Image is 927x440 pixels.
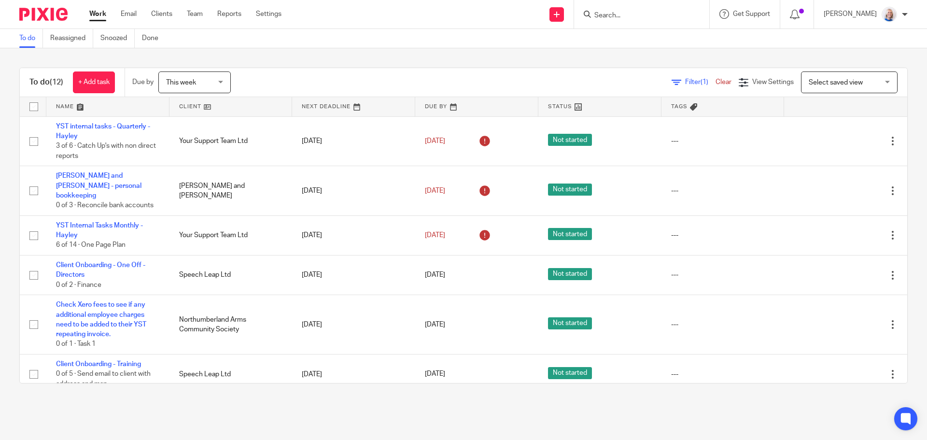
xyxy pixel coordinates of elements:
[671,369,775,379] div: ---
[73,71,115,93] a: + Add task
[292,116,415,166] td: [DATE]
[824,9,877,19] p: [PERSON_NAME]
[292,166,415,216] td: [DATE]
[425,187,445,194] span: [DATE]
[121,9,137,19] a: Email
[56,202,154,209] span: 0 of 3 · Reconcile bank accounts
[809,79,863,86] span: Select saved view
[56,371,151,388] span: 0 of 5 · Send email to client with address and map
[56,172,141,199] a: [PERSON_NAME] and [PERSON_NAME] - personal bookkeeping
[752,79,794,85] span: View Settings
[56,123,150,140] a: YST internal tasks - Quarterly - Hayley
[169,116,293,166] td: Your Support Team Ltd
[425,232,445,239] span: [DATE]
[89,9,106,19] a: Work
[50,78,63,86] span: (12)
[256,9,281,19] a: Settings
[593,12,680,20] input: Search
[548,317,592,329] span: Not started
[169,355,293,394] td: Speech Leap Ltd
[292,255,415,295] td: [DATE]
[716,79,731,85] a: Clear
[19,29,43,48] a: To do
[671,230,775,240] div: ---
[56,361,141,368] a: Client Onboarding - Training
[29,77,63,87] h1: To do
[425,321,445,328] span: [DATE]
[217,9,241,19] a: Reports
[56,301,146,338] a: Check Xero fees to see if any additional employee charges need to be added to their YST repeating...
[671,104,688,109] span: Tags
[548,367,592,379] span: Not started
[292,295,415,355] td: [DATE]
[548,268,592,280] span: Not started
[142,29,166,48] a: Done
[169,166,293,216] td: [PERSON_NAME] and [PERSON_NAME]
[19,8,68,21] img: Pixie
[548,184,592,196] span: Not started
[187,9,203,19] a: Team
[56,242,126,249] span: 6 of 14 · One Page Plan
[56,222,143,239] a: YST Internal Tasks Monthly - Hayley
[169,215,293,255] td: Your Support Team Ltd
[425,272,445,279] span: [DATE]
[292,215,415,255] td: [DATE]
[425,138,445,144] span: [DATE]
[425,371,445,378] span: [DATE]
[671,186,775,196] div: ---
[166,79,196,86] span: This week
[882,7,897,22] img: Low%20Res%20-%20Your%20Support%20Team%20-5.jpg
[169,255,293,295] td: Speech Leap Ltd
[548,228,592,240] span: Not started
[50,29,93,48] a: Reassigned
[100,29,135,48] a: Snoozed
[56,282,101,288] span: 0 of 2 · Finance
[733,11,770,17] span: Get Support
[56,262,145,278] a: Client Onboarding - One Off - Directors
[685,79,716,85] span: Filter
[548,134,592,146] span: Not started
[292,355,415,394] td: [DATE]
[671,320,775,329] div: ---
[132,77,154,87] p: Due by
[701,79,708,85] span: (1)
[151,9,172,19] a: Clients
[56,341,96,348] span: 0 of 1 · Task 1
[56,142,156,159] span: 3 of 6 · Catch Up's with non direct reports
[671,270,775,280] div: ---
[671,136,775,146] div: ---
[169,295,293,355] td: Northumberland Arms Community Society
